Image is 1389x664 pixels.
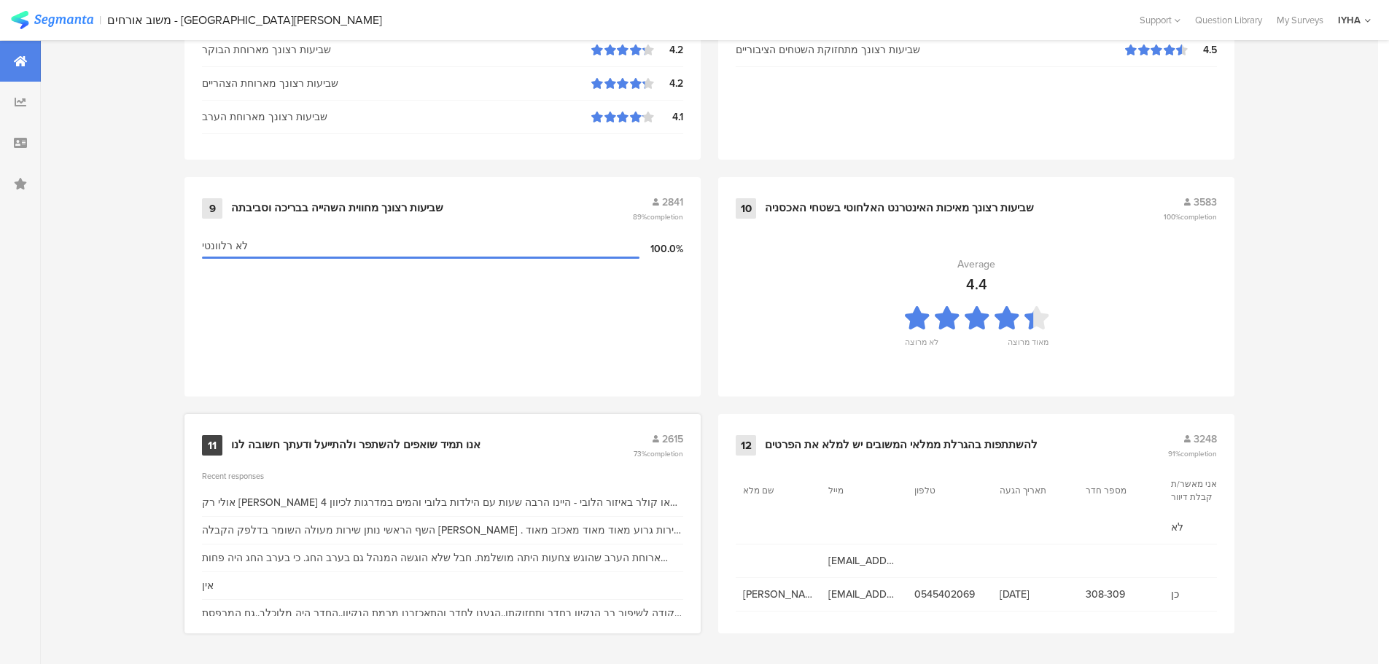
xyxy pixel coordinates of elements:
[966,273,987,295] div: 4.4
[1338,13,1361,27] div: IYHA
[647,448,683,459] span: completion
[1194,431,1217,447] span: 3248
[765,201,1034,216] div: שביעות רצונך מאיכות האינטרנט האלחוטי בשטחי האכסניה
[1171,520,1242,535] span: לא
[634,448,683,459] span: 73%
[765,438,1038,453] div: להשתתפות בהגרלת ממלאי המשובים יש למלא את הפרטים
[1269,13,1331,27] a: My Surveys
[914,587,985,602] span: 0545402069
[828,587,899,602] span: [EMAIL_ADDRESS][DOMAIN_NAME]
[1000,484,1065,497] section: תאריך הגעה
[202,470,683,482] div: Recent responses
[1008,336,1048,356] div: מאוד מרוצה
[231,438,480,453] div: אנו תמיד שואפים להשתפר ולהתייעל ודעתך חשובה לנו
[736,198,756,219] div: 10
[11,11,93,29] img: segmanta logo
[639,241,683,257] div: 100.0%
[828,553,899,569] span: [EMAIL_ADDRESS][DOMAIN_NAME]
[654,109,683,125] div: 4.1
[662,195,683,210] span: 2841
[662,431,683,447] span: 2615
[202,495,683,510] div: אולי רק [PERSON_NAME] 4 או קולר באיזור הלובי - היינו הרבה שעות עם הילדות בלובי והמים במדרגות לכיו...
[1171,587,1242,602] span: כן
[1180,211,1217,222] span: completion
[654,42,683,58] div: 4.2
[1164,211,1217,222] span: 100%
[743,587,814,602] span: [PERSON_NAME]
[647,211,683,222] span: completion
[1188,42,1217,58] div: 4.5
[202,435,222,456] div: 11
[743,484,809,497] section: שם מלא
[231,201,443,216] div: שביעות רצונך מחווית השהייה בבריכה וסביבתה
[1188,13,1269,27] a: Question Library
[736,42,1125,58] div: שביעות רצונך מתחזוקת השטחים הציבוריים
[736,435,756,456] div: 12
[99,12,101,28] div: |
[654,76,683,91] div: 4.2
[202,238,248,254] span: לא רלוונטי
[202,550,683,566] div: ארוחת הערב שהוגש צחעות היתה מושלמת. חבל שלא הוגשה המנהל גם בערב החג. כי בערב החג היה פחות טעים
[1168,448,1217,459] span: 91%
[828,484,894,497] section: מייל
[107,13,382,27] div: משוב אורחים - [GEOGRAPHIC_DATA][PERSON_NAME]
[1086,484,1151,497] section: מספר חדר
[202,523,683,538] div: השף הראשי נותן שירות מעולה השומר בדלפק הקבלה [PERSON_NAME] שירות גרוע מאוד מאוד מאכזב מאוד . וגם ...
[202,578,214,593] div: אין
[1086,587,1156,602] span: 308-309
[202,76,591,91] div: שביעות רצונך מארוחת הצהריים
[1171,477,1237,504] section: אני מאשר/ת קבלת דיוור
[1140,9,1180,31] div: Support
[202,109,591,125] div: שביעות רצונך מארוחת הערב
[1180,448,1217,459] span: completion
[957,257,995,272] div: Average
[202,198,222,219] div: 9
[1000,587,1070,602] span: [DATE]
[633,211,683,222] span: 89%
[202,606,683,621] div: נקודה לשיפור רב הנקיון בחדר ותחזוקתו..הגענו לחדר והתאכזבנו מרמת הנקיון..החדר היה מלוכלך..גם המרפס...
[914,484,980,497] section: טלפון
[1194,195,1217,210] span: 3583
[905,336,938,356] div: לא מרוצה
[202,42,591,58] div: שביעות רצונך מארוחת הבוקר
